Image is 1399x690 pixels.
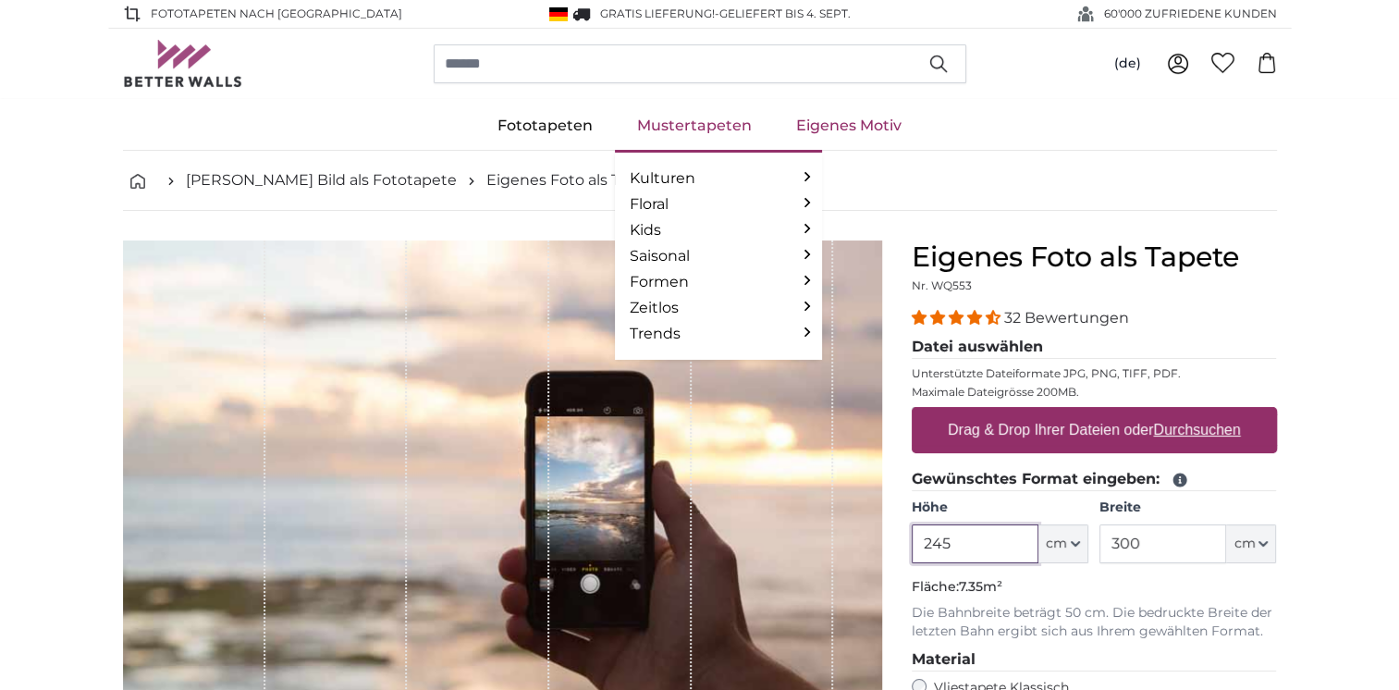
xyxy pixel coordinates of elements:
span: cm [1233,535,1255,553]
a: Formen [630,271,807,293]
label: Breite [1099,499,1276,517]
span: 60'000 ZUFRIEDENE KUNDEN [1104,6,1277,22]
img: Deutschland [549,7,568,21]
p: Unterstützte Dateiformate JPG, PNG, TIFF, PDF. [912,366,1277,381]
span: 7.35m² [959,578,1002,595]
a: Kulturen [630,167,807,190]
label: Drag & Drop Ihrer Dateien oder [940,412,1248,449]
a: Fototapeten [475,102,615,150]
span: cm [1046,535,1067,553]
nav: breadcrumbs [123,151,1277,211]
button: cm [1038,524,1088,563]
h1: Eigenes Foto als Tapete [912,240,1277,274]
legend: Datei auswählen [912,336,1277,359]
legend: Material [912,648,1277,672]
span: Fototapeten nach [GEOGRAPHIC_DATA] [151,6,402,22]
a: [PERSON_NAME] Bild als Fototapete [186,169,457,191]
span: Nr. WQ553 [912,278,972,292]
span: Geliefert bis 4. Sept. [719,6,851,20]
span: - [715,6,851,20]
span: 32 Bewertungen [1004,309,1129,327]
p: Fläche: [912,578,1277,597]
button: cm [1226,524,1276,563]
p: Maximale Dateigrösse 200MB. [912,385,1277,400]
p: Die Bahnbreite beträgt 50 cm. Die bedruckte Breite der letzten Bahn ergibt sich aus Ihrem gewählt... [912,604,1277,641]
a: Trends [630,323,807,345]
span: 4.31 stars [912,309,1004,327]
legend: Gewünschtes Format eingeben: [912,468,1277,491]
img: Betterwalls [123,40,243,87]
a: Kids [630,219,807,241]
span: GRATIS Lieferung! [600,6,715,20]
a: Eigenes Foto als Tapete [486,169,663,191]
button: (de) [1099,47,1156,80]
label: Höhe [912,499,1088,517]
a: Mustertapeten [615,102,774,150]
a: Zeitlos [630,297,807,319]
a: Floral [630,193,807,216]
u: Durchsuchen [1153,422,1240,437]
a: Saisonal [630,245,807,267]
a: Eigenes Motiv [774,102,924,150]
